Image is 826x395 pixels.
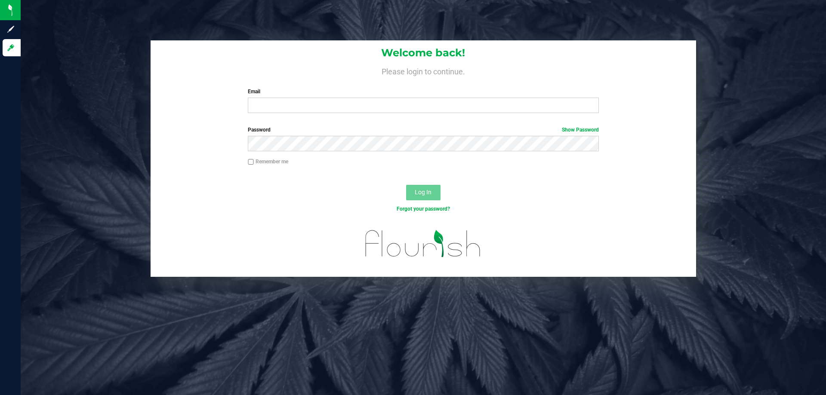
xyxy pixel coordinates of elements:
[248,158,288,165] label: Remember me
[397,206,450,212] a: Forgot your password?
[6,25,15,34] inline-svg: Sign up
[151,65,696,76] h4: Please login to continue.
[248,127,271,133] span: Password
[406,185,441,200] button: Log In
[248,88,598,95] label: Email
[415,189,431,196] span: Log In
[248,159,254,165] input: Remember me
[355,222,491,266] img: flourish_logo.svg
[6,43,15,52] inline-svg: Log in
[151,47,696,58] h1: Welcome back!
[562,127,599,133] a: Show Password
